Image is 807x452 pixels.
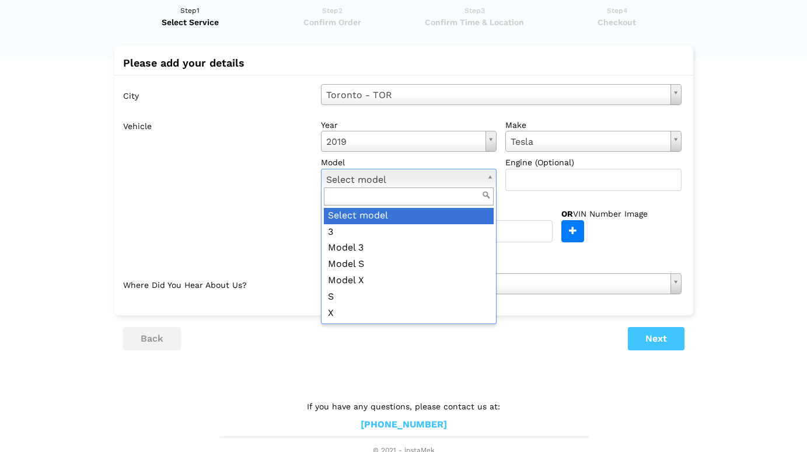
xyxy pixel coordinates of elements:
[324,224,494,241] div: 3
[324,305,494,322] div: X
[324,256,494,273] div: Model S
[324,208,494,224] div: Select model
[324,289,494,305] div: S
[324,240,494,256] div: Model 3
[324,273,494,289] div: Model X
